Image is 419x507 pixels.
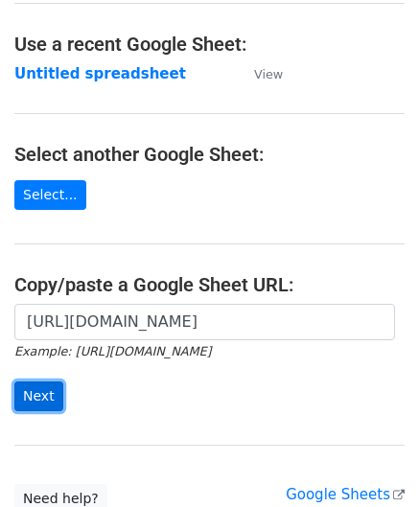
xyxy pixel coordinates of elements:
[323,415,419,507] iframe: Chat Widget
[235,65,283,82] a: View
[14,65,186,82] a: Untitled spreadsheet
[14,180,86,210] a: Select...
[14,381,63,411] input: Next
[254,67,283,81] small: View
[14,33,405,56] h4: Use a recent Google Sheet:
[14,304,395,340] input: Paste your Google Sheet URL here
[14,344,211,358] small: Example: [URL][DOMAIN_NAME]
[14,143,405,166] h4: Select another Google Sheet:
[14,273,405,296] h4: Copy/paste a Google Sheet URL:
[286,486,405,503] a: Google Sheets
